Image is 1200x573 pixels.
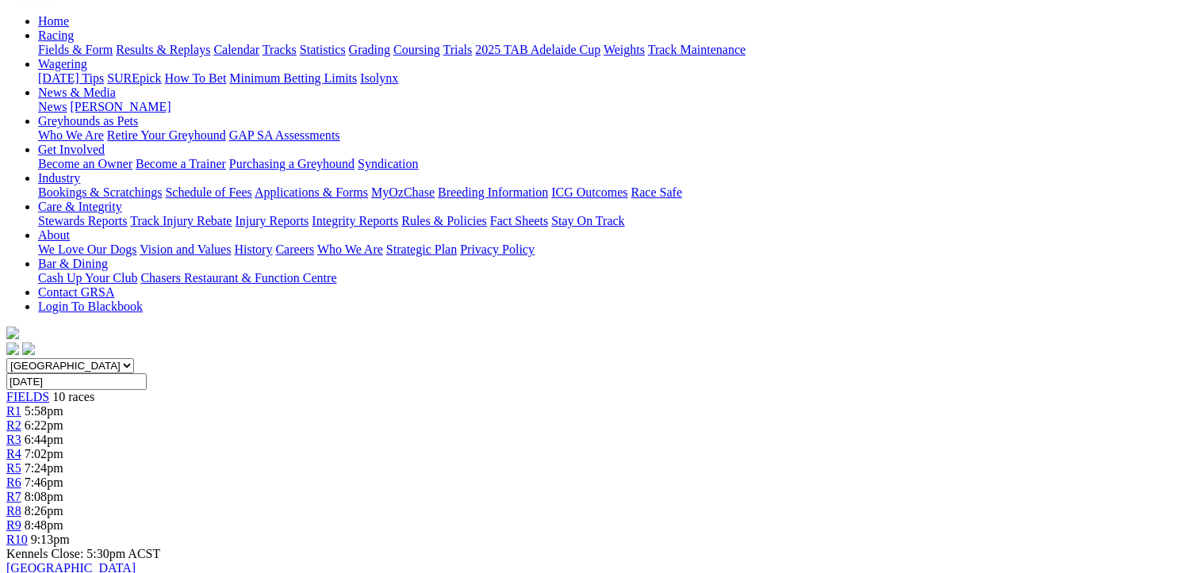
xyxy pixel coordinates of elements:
[312,214,398,227] a: Integrity Reports
[213,43,259,56] a: Calendar
[235,214,309,227] a: Injury Reports
[38,86,116,99] a: News & Media
[229,157,355,170] a: Purchasing a Greyhound
[38,214,1194,228] div: Care & Integrity
[38,100,1194,114] div: News & Media
[38,257,108,270] a: Bar & Dining
[300,43,346,56] a: Statistics
[25,518,63,532] span: 8:48pm
[38,228,70,242] a: About
[229,71,357,85] a: Minimum Betting Limits
[38,100,67,113] a: News
[25,461,63,475] span: 7:24pm
[38,29,74,42] a: Racing
[551,185,627,199] a: ICG Outcomes
[6,504,21,518] a: R8
[275,243,314,256] a: Careers
[475,43,600,56] a: 2025 TAB Adelaide Cup
[6,547,160,560] span: Kennels Close: 5:30pm ACST
[6,533,28,546] a: R10
[38,200,122,213] a: Care & Integrity
[165,185,251,199] a: Schedule of Fees
[136,157,226,170] a: Become a Trainer
[38,71,104,85] a: [DATE] Tips
[38,128,1194,143] div: Greyhounds as Pets
[38,157,1194,171] div: Get Involved
[38,271,137,285] a: Cash Up Your Club
[443,43,472,56] a: Trials
[38,114,138,128] a: Greyhounds as Pets
[25,404,63,418] span: 5:58pm
[22,342,35,355] img: twitter.svg
[317,243,383,256] a: Who We Are
[438,185,548,199] a: Breeding Information
[38,243,136,256] a: We Love Our Dogs
[25,447,63,460] span: 7:02pm
[25,418,63,432] span: 6:22pm
[31,533,70,546] span: 9:13pm
[358,157,418,170] a: Syndication
[38,43,1194,57] div: Racing
[38,243,1194,257] div: About
[38,285,114,299] a: Contact GRSA
[6,490,21,503] a: R7
[234,243,272,256] a: History
[6,461,21,475] a: R5
[6,418,21,432] span: R2
[38,171,80,185] a: Industry
[6,390,49,403] a: FIELDS
[6,518,21,532] a: R9
[25,476,63,489] span: 7:46pm
[38,128,104,142] a: Who We Are
[386,243,457,256] a: Strategic Plan
[401,214,487,227] a: Rules & Policies
[116,43,210,56] a: Results & Replays
[490,214,548,227] a: Fact Sheets
[631,185,681,199] a: Race Safe
[371,185,435,199] a: MyOzChase
[6,327,19,339] img: logo-grsa-white.png
[360,71,398,85] a: Isolynx
[140,243,231,256] a: Vision and Values
[6,476,21,489] a: R6
[38,300,143,313] a: Login To Blackbook
[6,404,21,418] a: R1
[38,185,1194,200] div: Industry
[38,157,132,170] a: Become an Owner
[38,271,1194,285] div: Bar & Dining
[107,71,161,85] a: SUREpick
[648,43,746,56] a: Track Maintenance
[6,433,21,446] a: R3
[6,342,19,355] img: facebook.svg
[130,214,232,227] a: Track Injury Rebate
[107,128,226,142] a: Retire Your Greyhound
[25,504,63,518] span: 8:26pm
[604,43,645,56] a: Weights
[460,243,535,256] a: Privacy Policy
[38,214,127,227] a: Stewards Reports
[38,57,87,71] a: Wagering
[349,43,390,56] a: Grading
[25,433,63,446] span: 6:44pm
[38,43,113,56] a: Fields & Form
[255,185,368,199] a: Applications & Forms
[38,185,162,199] a: Bookings & Scratchings
[140,271,336,285] a: Chasers Restaurant & Function Centre
[25,490,63,503] span: 8:08pm
[38,14,69,28] a: Home
[38,71,1194,86] div: Wagering
[229,128,340,142] a: GAP SA Assessments
[551,214,624,227] a: Stay On Track
[70,100,171,113] a: [PERSON_NAME]
[6,447,21,460] a: R4
[263,43,297,56] a: Tracks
